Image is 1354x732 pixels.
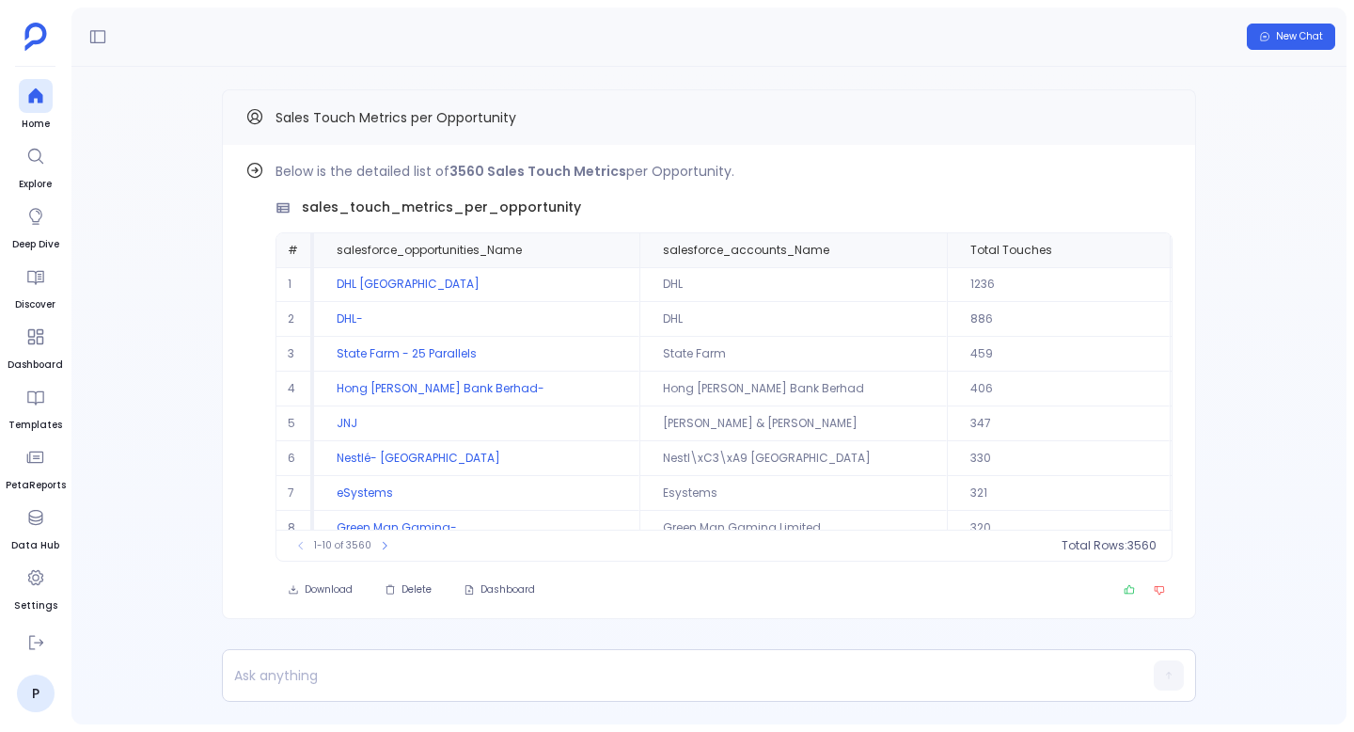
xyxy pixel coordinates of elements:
[639,511,947,546] td: Green Man Gaming Limited
[6,478,66,493] span: PetaReports
[947,511,1170,546] td: 320
[663,243,829,258] span: salesforce_accounts_Name
[15,260,55,312] a: Discover
[17,675,55,712] a: P
[947,372,1170,406] td: 406
[314,372,639,406] td: Hong [PERSON_NAME] Bank Berhad-
[639,476,947,511] td: Esystems
[947,337,1170,372] td: 459
[276,160,1173,183] p: Below is the detailed list of per Opportunity.
[19,139,53,192] a: Explore
[276,441,314,476] td: 6
[947,476,1170,511] td: 321
[314,538,371,553] span: 1-10 of 3560
[276,337,314,372] td: 3
[14,598,57,613] span: Settings
[19,117,53,132] span: Home
[288,242,298,258] span: #
[276,476,314,511] td: 7
[947,441,1170,476] td: 330
[276,267,314,302] td: 1
[314,441,639,476] td: Nestlé- [GEOGRAPHIC_DATA]
[947,302,1170,337] td: 886
[639,302,947,337] td: DHL
[639,406,947,441] td: [PERSON_NAME] & [PERSON_NAME]
[449,162,626,181] strong: 3560 Sales Touch Metrics
[8,418,62,433] span: Templates
[639,267,947,302] td: DHL
[1062,538,1127,553] span: Total Rows:
[11,538,59,553] span: Data Hub
[12,199,59,252] a: Deep Dive
[302,198,581,217] span: sales_touch_metrics_per_opportunity
[6,440,66,493] a: PetaReports
[947,406,1170,441] td: 347
[1127,538,1157,553] span: 3560
[276,577,365,603] button: Download
[314,267,639,302] td: DHL [GEOGRAPHIC_DATA]
[970,243,1052,258] span: Total Touches
[401,583,432,597] span: Delete
[639,441,947,476] td: Nestl\xC3\xA9 [GEOGRAPHIC_DATA]
[314,302,639,337] td: DHL-
[314,511,639,546] td: Green Man Gaming-
[947,267,1170,302] td: 1236
[480,583,535,597] span: Dashboard
[19,177,53,192] span: Explore
[314,406,639,441] td: JNJ
[276,511,314,546] td: 8
[314,476,639,511] td: eSystems
[305,583,353,597] span: Download
[639,337,947,372] td: State Farm
[639,372,947,406] td: Hong [PERSON_NAME] Bank Berhad
[276,406,314,441] td: 5
[24,23,47,51] img: petavue logo
[276,108,516,127] span: Sales Touch Metrics per Opportunity
[11,501,59,553] a: Data Hub
[8,320,63,373] a: Dashboard
[337,243,522,258] span: salesforce_opportunities_Name
[276,302,314,337] td: 2
[372,577,444,603] button: Delete
[451,577,547,603] button: Dashboard
[19,79,53,132] a: Home
[8,358,63,373] span: Dashboard
[1276,30,1323,43] span: New Chat
[8,380,62,433] a: Templates
[276,372,314,406] td: 4
[15,297,55,312] span: Discover
[12,237,59,252] span: Deep Dive
[314,337,639,372] td: State Farm - 25 Parallels
[1247,24,1335,50] button: New Chat
[14,561,57,613] a: Settings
